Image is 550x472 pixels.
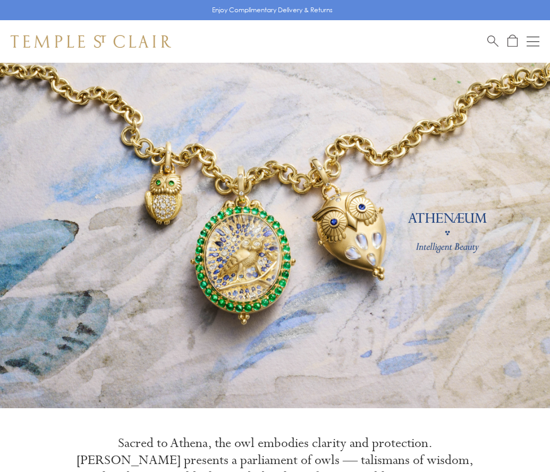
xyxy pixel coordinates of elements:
a: Search [487,35,498,48]
button: Open navigation [527,35,539,48]
p: Enjoy Complimentary Delivery & Returns [212,5,333,15]
img: Temple St. Clair [11,35,171,48]
a: Open Shopping Bag [507,35,518,48]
